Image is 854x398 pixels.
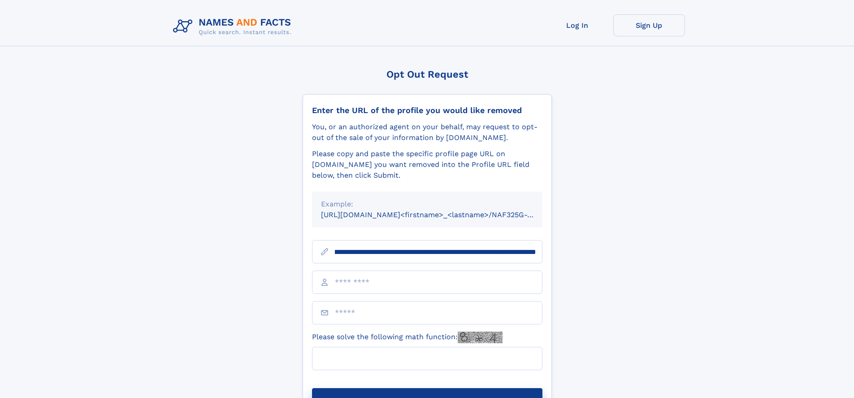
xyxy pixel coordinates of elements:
[312,122,542,143] div: You, or an authorized agent on your behalf, may request to opt-out of the sale of your informatio...
[312,149,542,181] div: Please copy and paste the specific profile page URL on [DOMAIN_NAME] you want removed into the Pr...
[613,14,685,36] a: Sign Up
[321,199,533,210] div: Example:
[542,14,613,36] a: Log In
[321,210,559,219] small: [URL][DOMAIN_NAME]<firstname>_<lastname>/NAF325G-xxxxxxxx
[312,332,503,343] label: Please solve the following math function:
[169,14,299,39] img: Logo Names and Facts
[303,69,552,80] div: Opt Out Request
[312,105,542,115] div: Enter the URL of the profile you would like removed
